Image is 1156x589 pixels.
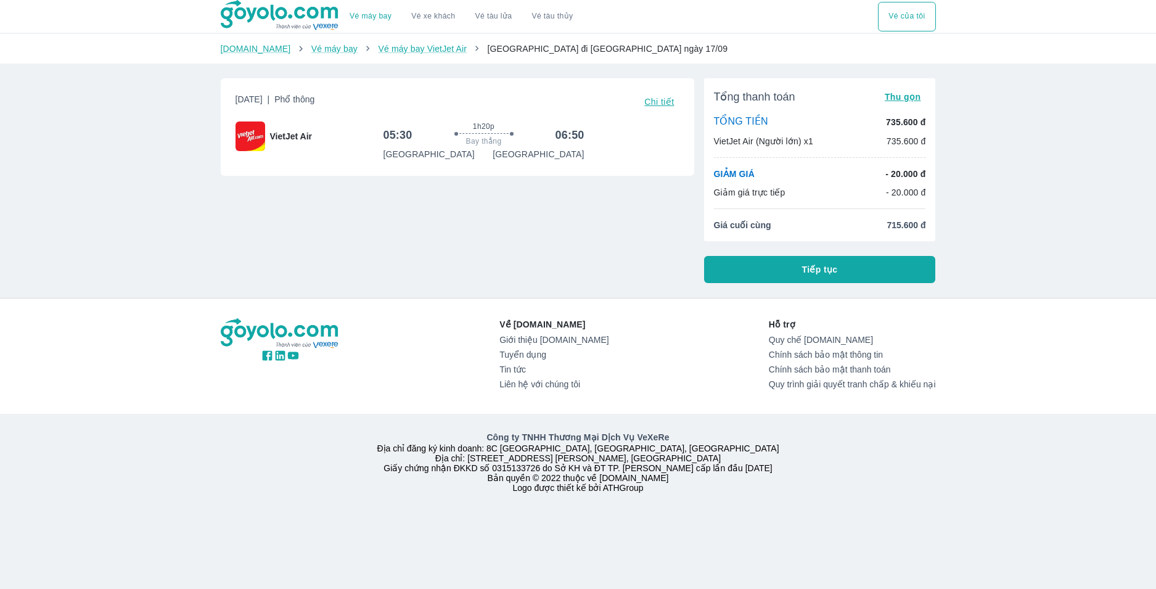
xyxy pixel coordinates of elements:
span: VietJet Air [270,130,312,142]
h6: 06:50 [555,128,584,142]
span: Giá cuối cùng [714,219,771,231]
a: Vé tàu lửa [465,2,522,31]
p: VietJet Air (Người lớn) x1 [714,135,813,147]
p: 735.600 đ [886,116,925,128]
p: Công ty TNHH Thương Mại Dịch Vụ VeXeRe [223,431,933,443]
p: Hỗ trợ [769,318,936,331]
span: Chi tiết [644,97,674,107]
button: Vé của tôi [878,2,935,31]
p: - 20.000 đ [885,168,925,180]
nav: breadcrumb [221,43,936,55]
button: Tiếp tục [704,256,936,283]
a: Vé máy bay [350,12,391,21]
p: Về [DOMAIN_NAME] [499,318,609,331]
p: 735.600 đ [887,135,926,147]
a: Tin tức [499,365,609,374]
p: [GEOGRAPHIC_DATA] [493,148,584,160]
button: Chi tiết [639,93,679,110]
a: Quy chế [DOMAIN_NAME] [769,335,936,345]
a: Liên hệ với chúng tôi [499,379,609,389]
a: Giới thiệu [DOMAIN_NAME] [499,335,609,345]
span: 715.600 đ [887,219,925,231]
span: Thu gọn [885,92,921,102]
a: [DOMAIN_NAME] [221,44,291,54]
img: logo [221,318,340,349]
a: Chính sách bảo mật thông tin [769,350,936,360]
p: - 20.000 đ [886,186,926,199]
span: Bay thẳng [466,136,502,146]
a: Chính sách bảo mật thanh toán [769,365,936,374]
span: | [268,94,270,104]
div: choose transportation mode [878,2,935,31]
p: [GEOGRAPHIC_DATA] [383,148,475,160]
span: Tiếp tục [802,263,838,276]
a: Quy trình giải quyết tranh chấp & khiếu nại [769,379,936,389]
span: Phổ thông [274,94,314,104]
span: [GEOGRAPHIC_DATA] đi [GEOGRAPHIC_DATA] ngày 17/09 [487,44,728,54]
span: [DATE] [236,93,315,110]
div: Địa chỉ đăng ký kinh doanh: 8C [GEOGRAPHIC_DATA], [GEOGRAPHIC_DATA], [GEOGRAPHIC_DATA] Địa chỉ: [... [213,431,943,493]
a: Vé máy bay VietJet Air [378,44,466,54]
span: 1h20p [473,122,494,131]
h6: 05:30 [383,128,412,142]
p: GIẢM GIÁ [714,168,755,180]
p: Giảm giá trực tiếp [714,186,785,199]
a: Vé xe khách [411,12,455,21]
div: choose transportation mode [340,2,583,31]
p: TỔNG TIỀN [714,115,768,129]
button: Thu gọn [880,88,926,105]
span: Tổng thanh toán [714,89,795,104]
a: Tuyển dụng [499,350,609,360]
a: Vé máy bay [311,44,358,54]
button: Vé tàu thủy [522,2,583,31]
